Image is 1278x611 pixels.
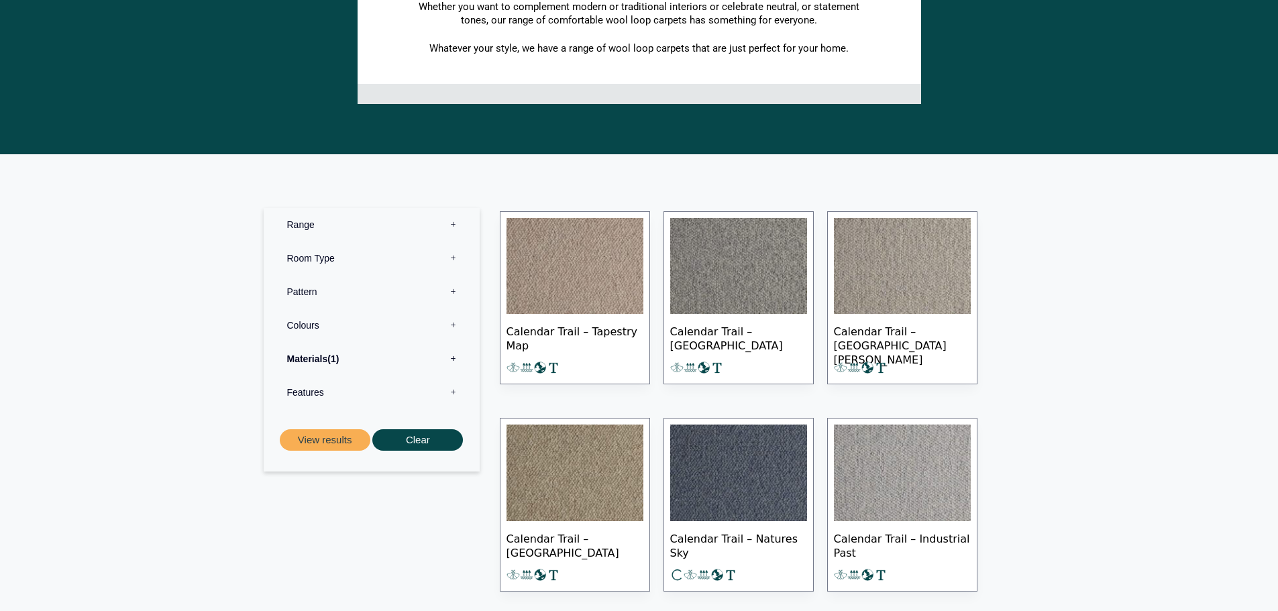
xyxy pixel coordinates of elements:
[834,314,971,361] span: Calendar Trail – [GEOGRAPHIC_DATA][PERSON_NAME]
[274,309,470,342] label: Colours
[663,211,814,385] a: Calendar Trail – [GEOGRAPHIC_DATA]
[827,211,977,385] a: Calendar Trail – [GEOGRAPHIC_DATA][PERSON_NAME]
[663,418,814,592] a: Calendar Trail – Natures Sky
[507,521,643,568] span: Calendar Trail – [GEOGRAPHIC_DATA]
[274,275,470,309] label: Pattern
[670,314,807,361] span: Calendar Trail – [GEOGRAPHIC_DATA]
[670,521,807,568] span: Calendar Trail – Natures Sky
[834,521,971,568] span: Calendar Trail – Industrial Past
[274,208,470,241] label: Range
[500,211,650,385] a: Calendar Trail – Tapestry Map
[327,353,339,364] span: 1
[500,418,650,592] a: Calendar Trail – [GEOGRAPHIC_DATA]
[280,429,370,451] button: View results
[507,314,643,361] span: Calendar Trail – Tapestry Map
[408,42,871,56] p: Whatever your style, we have a range of wool loop carpets that are just perfect for your home.
[827,418,977,592] a: Calendar Trail – Industrial Past
[274,376,470,409] label: Features
[274,342,470,376] label: Materials
[372,429,463,451] button: Clear
[274,241,470,275] label: Room Type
